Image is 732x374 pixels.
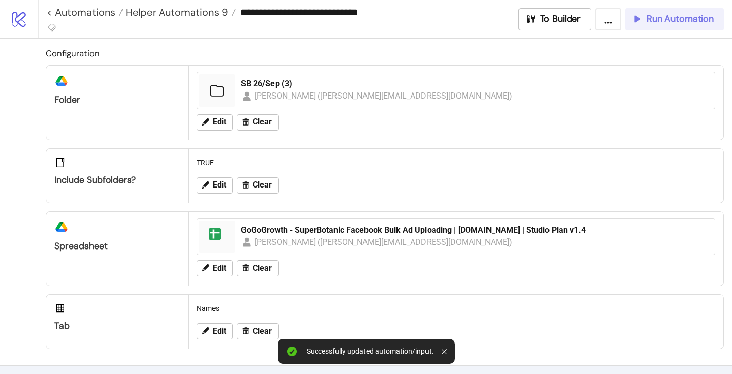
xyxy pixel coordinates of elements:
[47,7,123,17] a: < Automations
[241,78,709,89] div: SB 26/Sep (3)
[540,13,581,25] span: To Builder
[255,236,513,248] div: [PERSON_NAME] ([PERSON_NAME][EMAIL_ADDRESS][DOMAIN_NAME])
[123,7,236,17] a: Helper Automations 9
[237,260,279,276] button: Clear
[54,174,180,186] div: Include subfolders?
[518,8,592,30] button: To Builder
[46,47,724,60] h2: Configuration
[197,114,233,131] button: Edit
[237,323,279,339] button: Clear
[253,117,272,127] span: Clear
[54,240,180,252] div: Spreadsheet
[253,327,272,336] span: Clear
[307,347,434,356] div: Successfully updated automation/input.
[197,177,233,194] button: Edit
[212,327,226,336] span: Edit
[54,94,180,106] div: Folder
[123,6,228,19] span: Helper Automations 9
[212,180,226,190] span: Edit
[193,299,719,318] div: Names
[647,13,714,25] span: Run Automation
[255,89,513,102] div: [PERSON_NAME] ([PERSON_NAME][EMAIL_ADDRESS][DOMAIN_NAME])
[253,180,272,190] span: Clear
[241,225,709,236] div: GoGoGrowth - SuperBotanic Facebook Bulk Ad Uploading | [DOMAIN_NAME] | Studio Plan v1.4
[197,260,233,276] button: Edit
[237,177,279,194] button: Clear
[54,320,180,332] div: Tab
[625,8,724,30] button: Run Automation
[253,264,272,273] span: Clear
[193,153,719,172] div: TRUE
[595,8,621,30] button: ...
[237,114,279,131] button: Clear
[197,323,233,339] button: Edit
[212,264,226,273] span: Edit
[212,117,226,127] span: Edit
